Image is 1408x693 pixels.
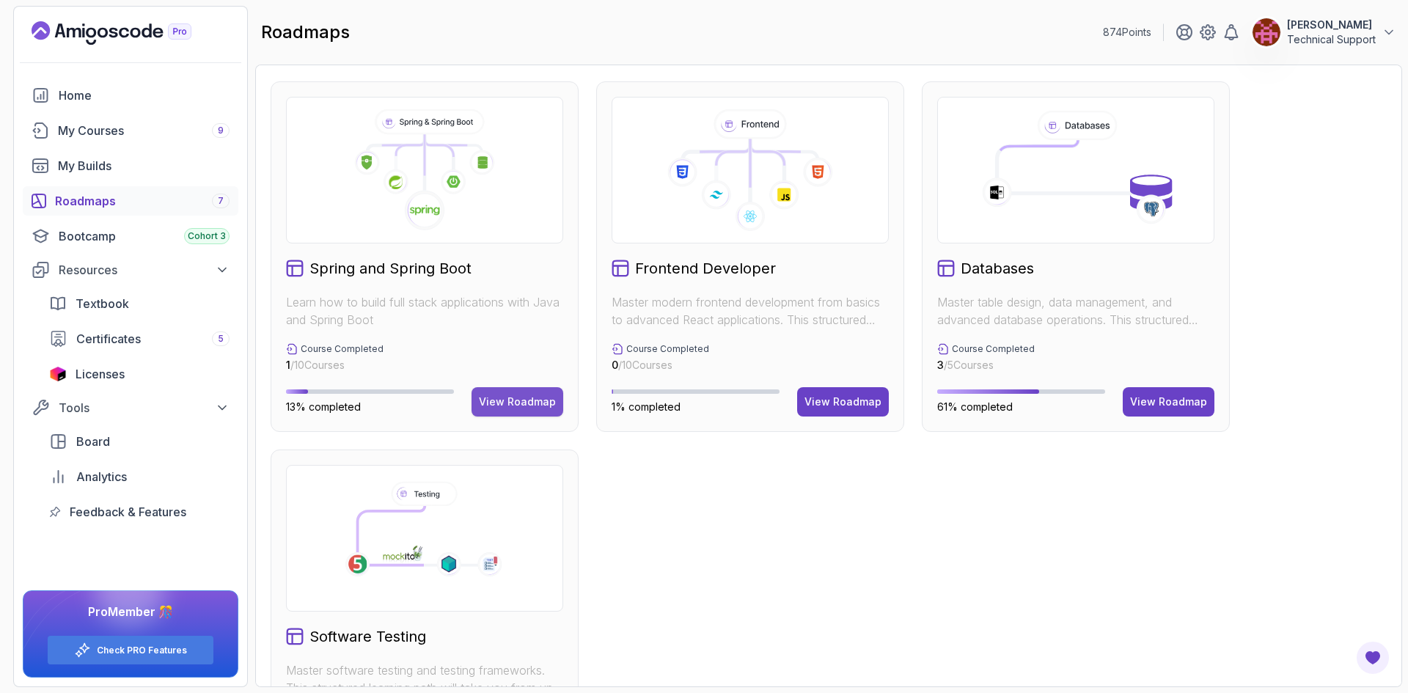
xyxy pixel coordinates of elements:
a: Landing page [32,21,225,45]
span: 13% completed [286,400,361,413]
a: board [40,427,238,456]
p: Master table design, data management, and advanced database operations. This structured learning ... [937,293,1214,329]
p: Course Completed [301,343,384,355]
p: Technical Support [1287,32,1376,47]
p: Master modern frontend development from basics to advanced React applications. This structured le... [612,293,889,329]
p: 874 Points [1103,25,1151,40]
a: builds [23,151,238,180]
p: / 10 Courses [612,358,709,373]
a: home [23,81,238,110]
a: certificates [40,324,238,353]
img: jetbrains icon [49,367,67,381]
span: Board [76,433,110,450]
button: Tools [23,395,238,421]
span: 7 [218,195,224,207]
div: Roadmaps [55,192,230,210]
p: / 10 Courses [286,358,384,373]
h2: roadmaps [261,21,350,44]
span: 9 [218,125,224,136]
p: [PERSON_NAME] [1287,18,1376,32]
div: View Roadmap [804,395,881,409]
button: View Roadmap [472,387,563,417]
button: View Roadmap [797,387,889,417]
a: licenses [40,359,238,389]
span: Licenses [76,365,125,383]
span: 1% completed [612,400,681,413]
span: Feedback & Features [70,503,186,521]
div: Bootcamp [59,227,230,245]
h2: Frontend Developer [635,258,776,279]
span: Cohort 3 [188,230,226,242]
div: My Builds [58,157,230,175]
a: analytics [40,462,238,491]
p: Course Completed [952,343,1035,355]
div: Tools [59,399,230,417]
span: 61% completed [937,400,1013,413]
span: Analytics [76,468,127,485]
h2: Software Testing [309,626,426,647]
img: user profile image [1253,18,1280,46]
div: View Roadmap [1130,395,1207,409]
h2: Spring and Spring Boot [309,258,472,279]
a: feedback [40,497,238,527]
button: View Roadmap [1123,387,1214,417]
a: courses [23,116,238,145]
div: Resources [59,261,230,279]
span: Certificates [76,330,141,348]
h2: Databases [961,258,1034,279]
span: 0 [612,359,618,371]
button: Check PRO Features [47,635,214,665]
a: roadmaps [23,186,238,216]
div: Home [59,87,230,104]
p: Learn how to build full stack applications with Java and Spring Boot [286,293,563,329]
span: Textbook [76,295,129,312]
span: 1 [286,359,290,371]
button: Resources [23,257,238,283]
div: View Roadmap [479,395,556,409]
span: 5 [218,333,224,345]
div: My Courses [58,122,230,139]
span: 3 [937,359,944,371]
a: bootcamp [23,221,238,251]
button: user profile image[PERSON_NAME]Technical Support [1252,18,1396,47]
a: textbook [40,289,238,318]
p: Course Completed [626,343,709,355]
button: Open Feedback Button [1355,640,1390,675]
a: Check PRO Features [97,645,187,656]
p: / 5 Courses [937,358,1035,373]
